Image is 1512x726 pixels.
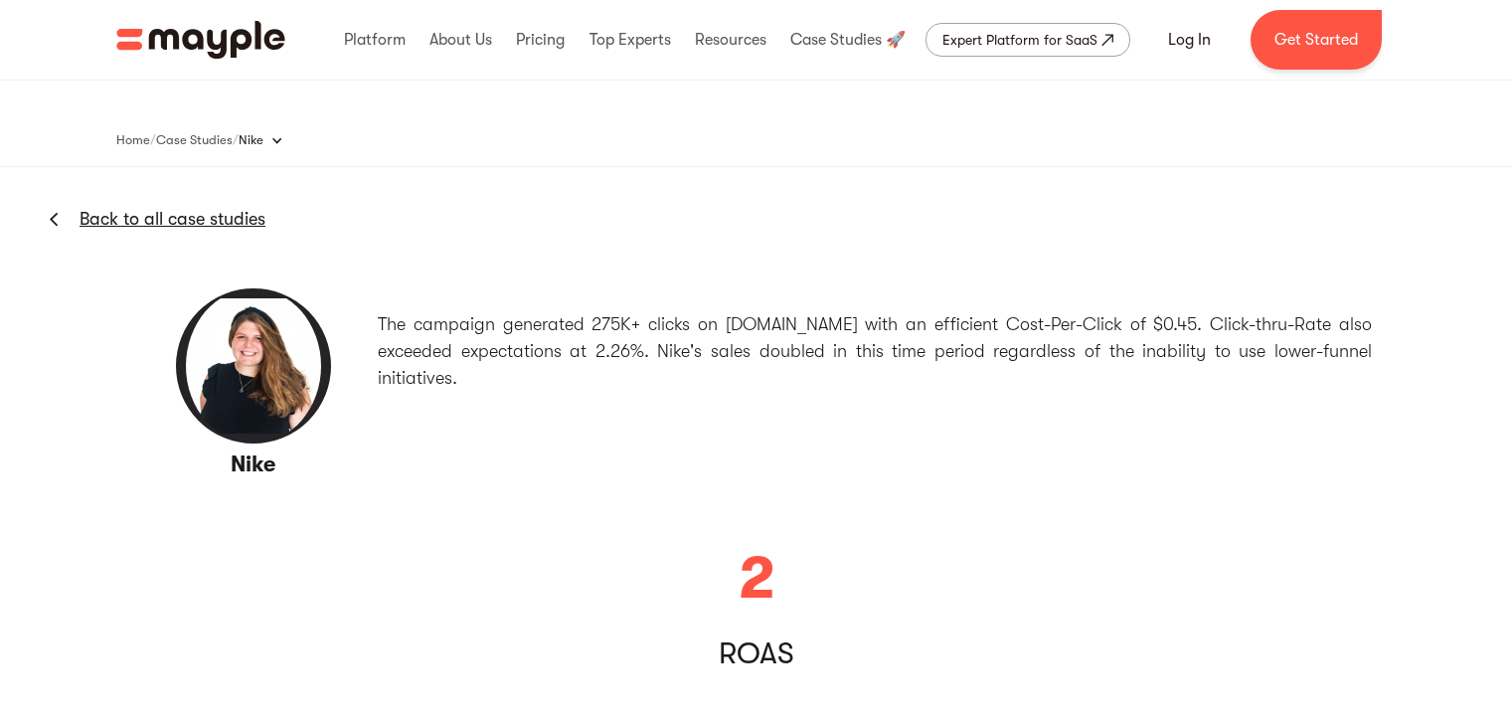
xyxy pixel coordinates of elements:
div: 2 [739,549,773,609]
h3: Nike [140,451,366,479]
div: / [150,130,156,150]
a: Back to all case studies [80,207,265,231]
a: Get Started [1251,10,1382,70]
div: / [233,130,239,150]
p: The campaign generated 275K+ clicks on [DOMAIN_NAME] with an efficient Cost-Per-Click of $0.45. C... [378,311,1372,392]
a: Expert Platform for SaaS [925,23,1130,57]
img: Nike [174,286,333,446]
a: Case Studies [156,128,233,152]
div: ROAS [719,643,794,663]
a: Log In [1144,16,1235,64]
div: Nike [239,130,263,150]
img: Mayple logo [116,21,285,59]
a: Home [116,128,150,152]
div: Expert Platform for SaaS [942,28,1097,52]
